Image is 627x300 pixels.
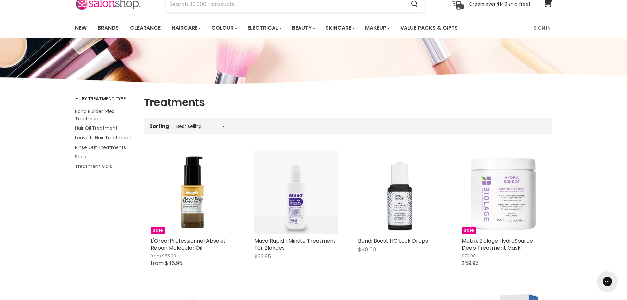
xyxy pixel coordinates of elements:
[70,18,496,38] ul: Main menu
[462,253,476,259] span: $70.00
[254,150,338,234] img: Muvo Rapid 1 Minute Treatment For Blondes
[125,21,166,35] a: Clearance
[149,123,169,129] label: Sorting
[144,95,552,109] h1: Treatments
[594,269,620,293] iframe: Gorgias live chat messenger
[462,150,546,234] a: Matrix Biolage HydraSource Deep Treatment MaskSale
[462,227,476,234] span: Sale
[162,253,176,259] span: $55.00
[75,125,118,131] span: Hair Oil Treatment
[206,21,241,35] a: Colour
[530,21,555,35] a: Sign In
[75,95,126,102] h3: By Treatment Type
[75,108,115,122] span: Bond Builder 'Plex' Treatments
[462,150,546,234] img: Matrix Biolage HydraSource Deep Treatment Mask
[321,21,359,35] a: Skincare
[151,150,235,234] img: L'Oréal Professionnel Absolut Repair Molecular Oil
[151,237,226,252] a: L'Oréal Professionnel Absolut Repair Molecular Oil
[75,108,136,122] a: Bond Builder 'Plex' Treatments
[75,134,136,141] a: Leave In Hair Treatments
[151,150,235,234] a: L'Oréal Professionnel Absolut Repair Molecular OilSale
[462,259,479,267] span: $59.95
[358,237,428,245] a: Bondi Boost HG Lock Drops
[151,253,161,259] span: from
[151,259,164,267] span: from
[358,150,442,234] img: Bondi Boost HG Lock Drops
[395,21,463,35] a: Value Packs & Gifts
[75,134,133,141] span: Leave In Hair Treatments
[462,237,533,252] a: Matrix Biolage HydraSource Deep Treatment Mask
[243,21,286,35] a: Electrical
[75,124,136,132] a: Hair Oil Treatment
[70,21,91,35] a: New
[75,153,88,160] span: Scalp
[254,237,336,252] a: Muvo Rapid 1 Minute Treatment For Blondes
[167,21,205,35] a: Haircare
[75,144,136,151] a: Rinse Out Treatments
[469,1,530,7] p: Orders over $149 ship free!
[75,144,126,150] span: Rinse Out Treatments
[93,21,124,35] a: Brands
[287,21,319,35] a: Beauty
[75,153,136,160] a: Scalp
[165,259,182,267] span: $46.95
[75,163,112,170] span: Treatment Vials
[360,21,394,35] a: Makeup
[75,163,136,170] a: Treatment Vials
[358,246,376,253] span: $48.00
[151,227,165,234] span: Sale
[254,253,271,260] span: $32.95
[67,18,561,38] nav: Main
